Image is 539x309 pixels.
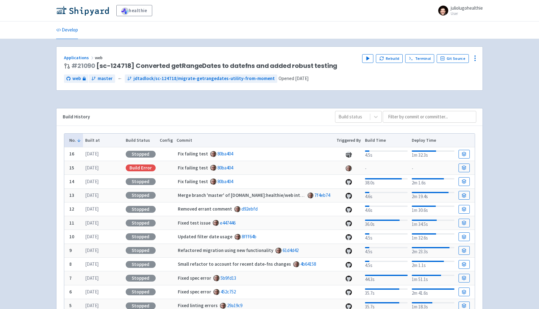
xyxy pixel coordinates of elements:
img: Shipyard logo [56,6,109,16]
b: 5 [69,302,72,308]
strong: Fixed spec error [178,289,211,295]
a: 4b64158 [300,261,316,267]
div: 2m 1.6s [412,177,454,187]
div: 1m 32.6s [412,232,454,242]
span: Opened [279,75,308,81]
a: Build Details [459,246,470,255]
a: Git Source [437,54,469,63]
b: 14 [69,178,74,184]
a: 80ba404 [217,165,233,171]
b: 6 [69,289,72,295]
b: 16 [69,151,74,157]
strong: Fix failing test [178,165,208,171]
th: Commit [175,134,335,147]
span: ← [118,75,122,82]
div: 2m 1.1s [412,259,454,269]
time: [DATE] [295,75,308,81]
th: Build Time [363,134,410,147]
a: master [89,74,115,83]
div: 44.3s [365,273,408,283]
div: 4.5s [365,246,408,255]
b: 13 [69,192,74,198]
time: [DATE] [85,275,99,281]
a: 29a19c9 [227,302,242,308]
strong: Fix failing test [178,151,208,157]
time: [DATE] [85,247,99,253]
th: Build Status [124,134,158,147]
b: 7 [69,275,72,281]
div: 1m 32.3s [412,149,454,159]
time: [DATE] [85,302,99,308]
button: Play [362,54,373,63]
a: Build Details [459,191,470,200]
time: [DATE] [85,192,99,198]
div: 2m 41.6s [412,287,454,297]
small: User [451,12,483,16]
span: master [98,75,113,82]
div: 4.5s [365,149,408,159]
div: Stopped [126,192,156,199]
div: - [365,164,408,172]
time: [DATE] [85,234,99,240]
a: 5b9fd13 [221,275,236,281]
div: 38.0s [365,177,408,187]
span: juliolugohealthie [451,5,483,11]
th: Config [158,134,175,147]
strong: Fixed test issue [178,220,211,226]
a: Build Details [459,205,470,214]
time: [DATE] [85,289,99,295]
div: 36.0s [365,218,408,228]
b: 8 [69,261,72,267]
b: 15 [69,165,74,171]
time: [DATE] [85,151,99,157]
strong: Updated filter date usage [178,234,232,240]
th: Triggered By [335,134,363,147]
strong: Merge branch 'master' of [DOMAIN_NAME]:healthie/web into jdtadlock/sc-124718/migrate-getrangedate... [178,192,445,198]
div: 1m 51.1s [412,273,454,283]
a: Develop [56,21,78,39]
div: Stopped [126,233,156,240]
a: juliolugohealthie User [435,6,483,16]
div: 2m 19.4s [412,191,454,200]
a: 80ba404 [217,151,233,157]
a: Build Details [459,219,470,227]
a: Build Details [459,177,470,186]
time: [DATE] [85,261,99,267]
div: Build Error [126,164,156,171]
strong: Removed errant comment [178,206,232,212]
th: Built at [83,134,124,147]
div: Build History [63,113,325,121]
div: Stopped [126,178,156,185]
div: 1m 30.6s [412,204,454,214]
div: - [412,164,454,172]
a: healthie [116,5,152,16]
input: Filter by commit or committer... [383,111,476,123]
a: web [64,74,88,83]
b: 10 [69,234,74,240]
a: Build Details [459,288,470,296]
time: [DATE] [85,220,99,226]
div: 4.5s [365,259,408,269]
div: Stopped [126,206,156,213]
span: web [95,55,104,60]
strong: Fixed spec error [178,275,211,281]
strong: Small refactor to account for recent date-fns changes [178,261,291,267]
a: #21090 [71,61,95,70]
a: Terminal [405,54,434,63]
div: 4.6s [365,191,408,200]
strong: Refactored migration using new functionality [178,247,273,253]
strong: Fix failing test [178,178,208,184]
a: Build Details [459,150,470,159]
th: Deploy Time [410,134,456,147]
a: 7f4eb74 [314,192,330,198]
a: 452c752 [221,289,236,295]
div: Stopped [126,151,156,158]
div: Stopped [126,288,156,295]
div: Stopped [126,247,156,254]
a: jdtadlock/sc-124718/migrate-getrangedates-utility-from-moment [125,74,277,83]
div: 4.5s [365,232,408,242]
button: No. [69,137,81,144]
a: Build Details [459,232,470,241]
div: 1m 34.5s [412,218,454,228]
a: e447446 [220,220,236,226]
